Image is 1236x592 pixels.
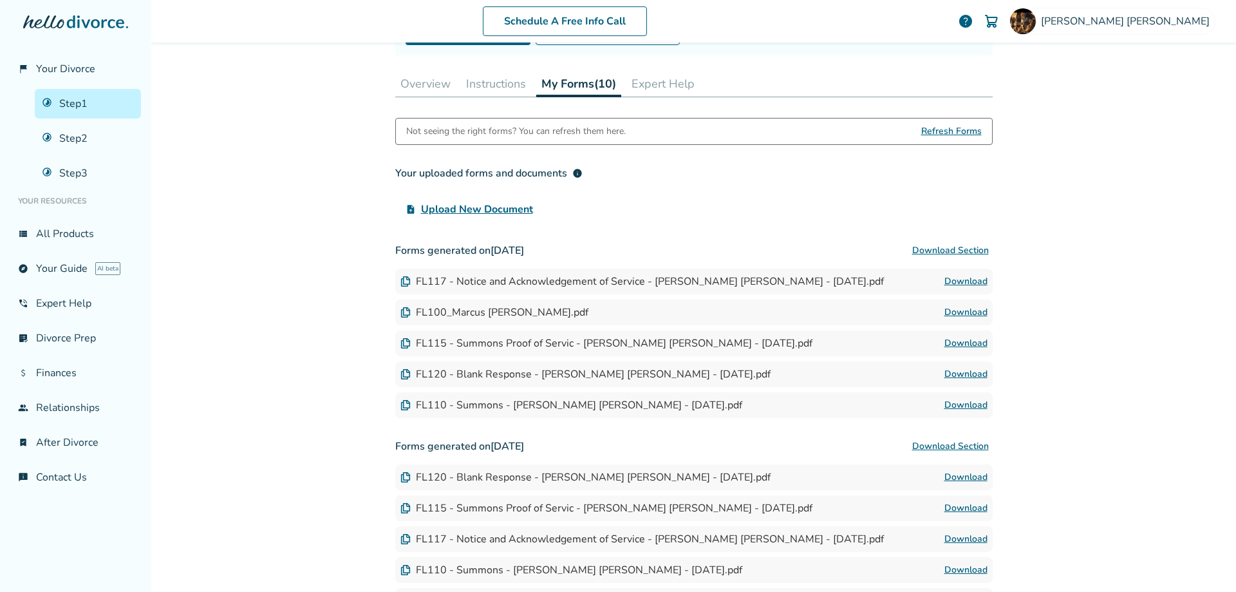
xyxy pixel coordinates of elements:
img: Document [400,472,411,482]
button: Instructions [461,71,531,97]
span: info [572,168,583,178]
img: Document [400,534,411,544]
button: Download Section [908,434,993,459]
span: upload_file [406,204,416,215]
div: FL117 - Notice and Acknowledgement of Service - [PERSON_NAME] [PERSON_NAME] - [DATE].pdf [400,532,884,546]
a: Download [944,501,988,516]
a: exploreYour GuideAI beta [10,254,141,283]
a: groupRelationships [10,393,141,423]
div: FL100_Marcus [PERSON_NAME].pdf [400,305,588,320]
span: Refresh Forms [921,119,982,144]
a: Download [944,336,988,351]
a: Step1 [35,89,141,119]
span: group [18,403,28,413]
a: Download [944,562,988,578]
div: FL115 - Summons Proof of Servic - [PERSON_NAME] [PERSON_NAME] - [DATE].pdf [400,336,812,350]
a: Download [944,531,988,547]
span: AI beta [95,262,120,275]
button: Download Section [908,238,993,263]
div: FL120 - Blank Response - [PERSON_NAME] [PERSON_NAME] - [DATE].pdf [400,367,771,381]
span: [PERSON_NAME] [PERSON_NAME] [1041,14,1215,28]
a: Download [944,397,988,413]
button: My Forms(10) [536,71,621,97]
div: Your uploaded forms and documents [395,166,583,181]
a: Step2 [35,124,141,153]
span: Your Divorce [36,62,95,76]
span: chat_info [18,472,28,482]
iframe: Chat Widget [1172,530,1236,592]
a: Download [944,470,988,485]
a: phone_in_talkExpert Help [10,289,141,318]
span: attach_money [18,368,28,378]
img: Document [400,307,411,318]
a: Download [944,305,988,320]
img: Document [400,338,411,349]
div: FL110 - Summons - [PERSON_NAME] [PERSON_NAME] - [DATE].pdf [400,563,742,577]
a: attach_moneyFinances [10,358,141,388]
a: view_listAll Products [10,219,141,249]
span: bookmark_check [18,437,28,448]
a: flag_2Your Divorce [10,54,141,84]
img: Document [400,565,411,575]
h3: Forms generated on [DATE] [395,434,993,459]
span: list_alt_check [18,333,28,343]
img: Document [400,369,411,379]
div: FL117 - Notice and Acknowledgement of Service - [PERSON_NAME] [PERSON_NAME] - [DATE].pdf [400,274,884,289]
img: Document [400,400,411,410]
div: FL115 - Summons Proof of Servic - [PERSON_NAME] [PERSON_NAME] - [DATE].pdf [400,501,812,515]
img: M [1010,8,1036,34]
div: FL110 - Summons - [PERSON_NAME] [PERSON_NAME] - [DATE].pdf [400,398,742,412]
img: Document [400,503,411,513]
a: chat_infoContact Us [10,463,141,492]
a: help [958,14,973,29]
div: Not seeing the right forms? You can refresh them here. [406,119,626,144]
a: Download [944,367,988,382]
span: explore [18,263,28,274]
span: phone_in_talk [18,298,28,309]
a: Step3 [35,158,141,188]
span: view_list [18,229,28,239]
span: flag_2 [18,64,28,74]
a: list_alt_checkDivorce Prep [10,323,141,353]
img: Document [400,276,411,287]
button: Expert Help [626,71,700,97]
a: Schedule A Free Info Call [483,6,647,36]
span: Upload New Document [421,202,533,217]
h3: Forms generated on [DATE] [395,238,993,263]
img: Cart [984,14,999,29]
button: Overview [395,71,456,97]
li: Your Resources [10,188,141,214]
a: Download [944,274,988,289]
div: FL120 - Blank Response - [PERSON_NAME] [PERSON_NAME] - [DATE].pdf [400,470,771,484]
a: bookmark_checkAfter Divorce [10,428,141,457]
